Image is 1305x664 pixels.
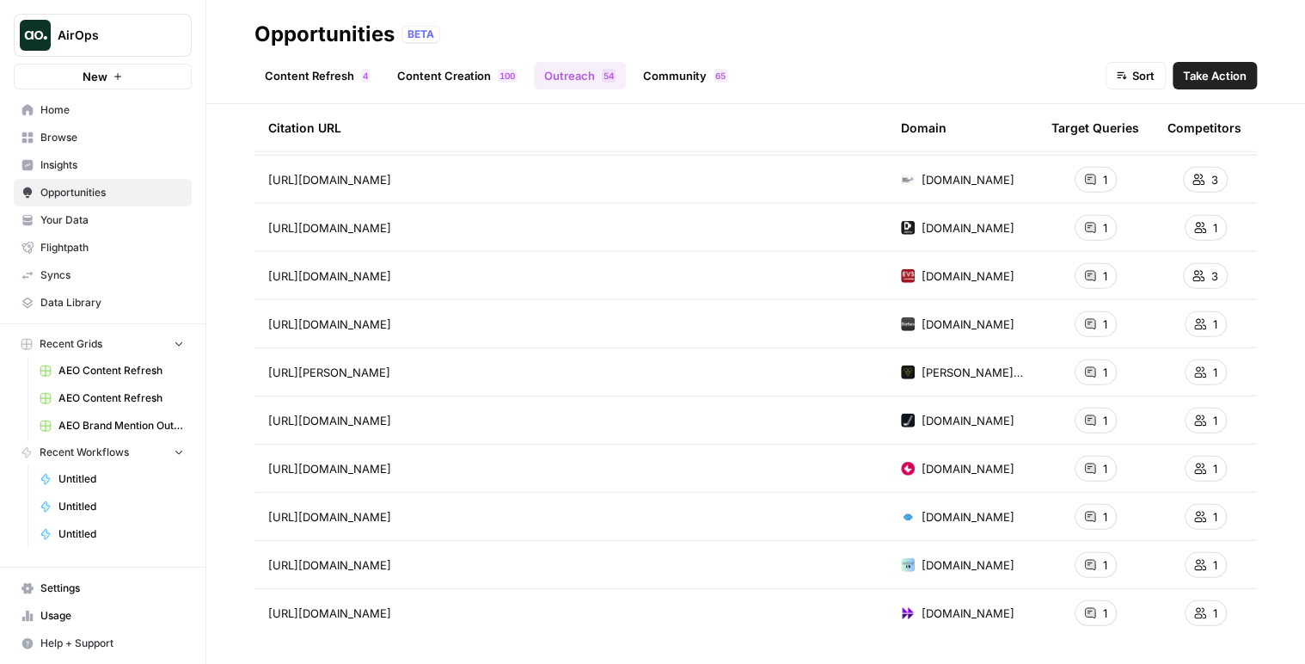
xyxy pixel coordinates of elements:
span: [DOMAIN_NAME] [922,412,1014,429]
a: Untitled [32,493,192,520]
span: 5 [603,69,609,83]
a: Untitled [32,465,192,493]
span: 6 [715,69,720,83]
img: 5rev6o09h1p7hz21ohs1qhavj8c8 [901,462,915,476]
a: Untitled [32,520,192,548]
button: Sort [1106,62,1166,89]
span: AirOps [58,27,162,44]
span: 1 [1103,171,1107,188]
span: 1 [1213,556,1217,574]
span: [URL][DOMAIN_NAME] [268,219,391,237]
span: Untitled [58,471,184,487]
span: Browse [40,130,184,145]
a: Content Creation100 [387,62,527,89]
span: 1 [1103,364,1107,381]
span: [URL][PERSON_NAME] [268,364,390,381]
a: AEO Brand Mention Outreach [32,412,192,440]
span: Sort [1132,67,1155,84]
button: Workspace: AirOps [14,14,192,57]
a: Community65 [633,62,738,89]
div: 65 [714,69,727,83]
span: 0 [510,69,515,83]
span: AEO Content Refresh [58,363,184,378]
span: [URL][DOMAIN_NAME] [268,316,391,333]
span: 1 [1103,219,1107,237]
div: Target Queries [1051,104,1139,151]
span: 1 [1213,508,1217,526]
span: 1 [1213,364,1217,381]
span: 0 [505,69,510,83]
img: yqd84zdtba1xs6mzbm733ipvki5v [901,366,915,379]
span: 1 [1103,605,1107,622]
span: [URL][DOMAIN_NAME] [268,556,391,574]
span: 4 [363,69,368,83]
a: Syncs [14,261,192,289]
span: 1 [1213,219,1217,237]
img: i49dce8secdrr9nlx4kzxj0dj0f9 [901,558,915,572]
span: New [83,68,107,85]
span: Settings [40,581,184,596]
a: Usage [14,602,192,630]
span: Insights [40,157,184,173]
span: Syncs [40,267,184,283]
img: 7sxms2u189agw33869co3r4gdqep [901,414,915,427]
a: Settings [14,575,192,602]
span: [URL][DOMAIN_NAME] [268,508,391,526]
span: AEO Content Refresh [58,390,184,406]
span: 1 [1103,460,1107,477]
div: 54 [602,69,616,83]
a: Your Data [14,206,192,234]
div: Domain [901,104,947,151]
span: [DOMAIN_NAME] [922,605,1014,622]
span: [URL][DOMAIN_NAME] [268,267,391,285]
span: Recent Grids [40,336,102,352]
span: [URL][DOMAIN_NAME] [268,412,391,429]
span: AEO Brand Mention Outreach [58,418,184,433]
span: Help + Support [40,636,184,651]
a: Insights [14,151,192,179]
span: Opportunities [40,185,184,200]
span: 1 [1103,267,1107,285]
a: Browse [14,124,192,151]
div: BETA [401,26,440,43]
a: Outreach54 [534,62,626,89]
span: 3 [1211,267,1218,285]
span: Data Library [40,295,184,310]
div: Citation URL [268,104,873,151]
img: s280smyarvdq9q0cx8qdq82iosom [901,606,915,620]
img: lcn7rauo6ox7tawaol2gau7vz38j [901,173,915,187]
button: Take Action [1173,62,1257,89]
div: 100 [498,69,517,83]
span: 1 [1103,508,1107,526]
span: [DOMAIN_NAME] [922,556,1014,574]
img: 971yrktgnzjabc5mqvq8ryvd60wm [901,221,915,235]
img: q2qeesb5m0yq2jy5lb40166vyp07 [901,269,915,283]
a: Home [14,96,192,124]
button: Recent Workflows [14,440,192,465]
span: Home [40,102,184,118]
span: 1 [1213,460,1217,477]
img: p6qq9rruh4cah6m7hx738iw0d3v0 [901,317,915,331]
span: [URL][DOMAIN_NAME] [268,605,391,622]
span: 1 [1213,412,1217,429]
button: New [14,64,192,89]
a: AEO Content Refresh [32,384,192,412]
span: Take Action [1183,67,1247,84]
a: AEO Content Refresh [32,357,192,384]
span: [DOMAIN_NAME] [922,508,1014,526]
a: Opportunities [14,179,192,206]
span: 1 [1103,556,1107,574]
span: [URL][DOMAIN_NAME] [268,171,391,188]
span: 1 [1213,316,1217,333]
span: 1 [499,69,505,83]
div: 4 [361,69,370,83]
span: 4 [609,69,614,83]
span: 1 [1103,316,1107,333]
a: Data Library [14,289,192,317]
span: Recent Workflows [40,445,129,460]
button: Help + Support [14,630,192,657]
a: Content Refresh4 [254,62,380,89]
span: Untitled [58,526,184,542]
span: [DOMAIN_NAME] [922,171,1014,188]
span: Untitled [58,499,184,514]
